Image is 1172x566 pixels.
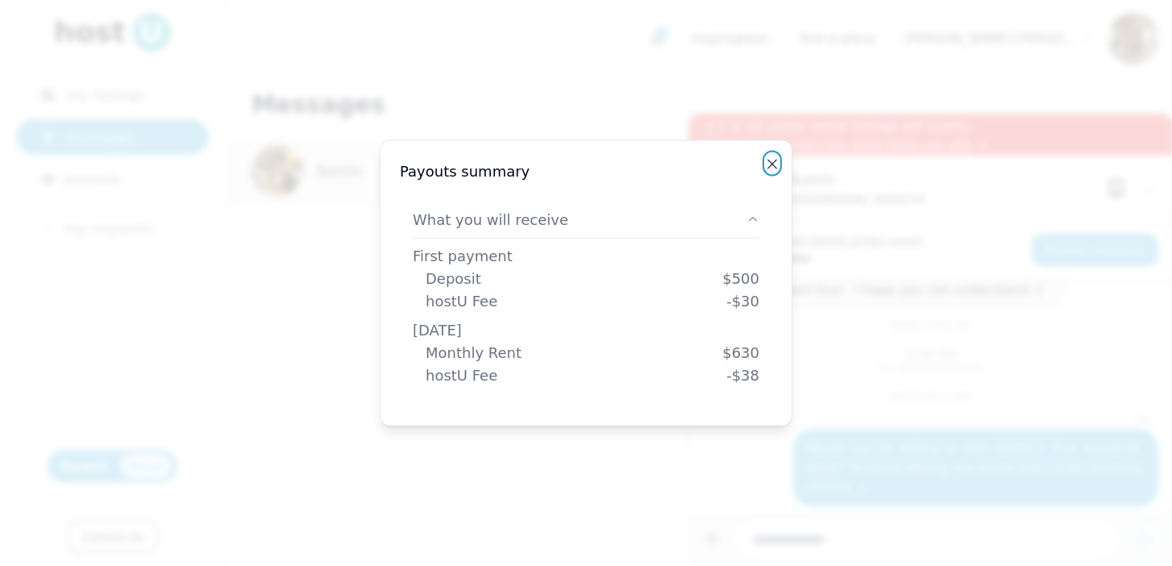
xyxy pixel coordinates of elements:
[726,290,759,313] div: -$30
[400,160,530,183] h3: Payouts summary
[726,364,759,387] div: -$38
[413,322,462,339] span: [DATE]
[426,342,522,364] div: Monthly Rent
[426,268,481,290] div: Deposit
[426,364,497,387] div: hostU Fee
[413,196,759,239] button: What you will receive
[413,239,759,406] div: What you will receive
[426,290,497,313] div: hostU Fee
[722,268,759,290] div: $ 500
[722,342,759,364] div: $ 630
[413,245,759,268] div: First payment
